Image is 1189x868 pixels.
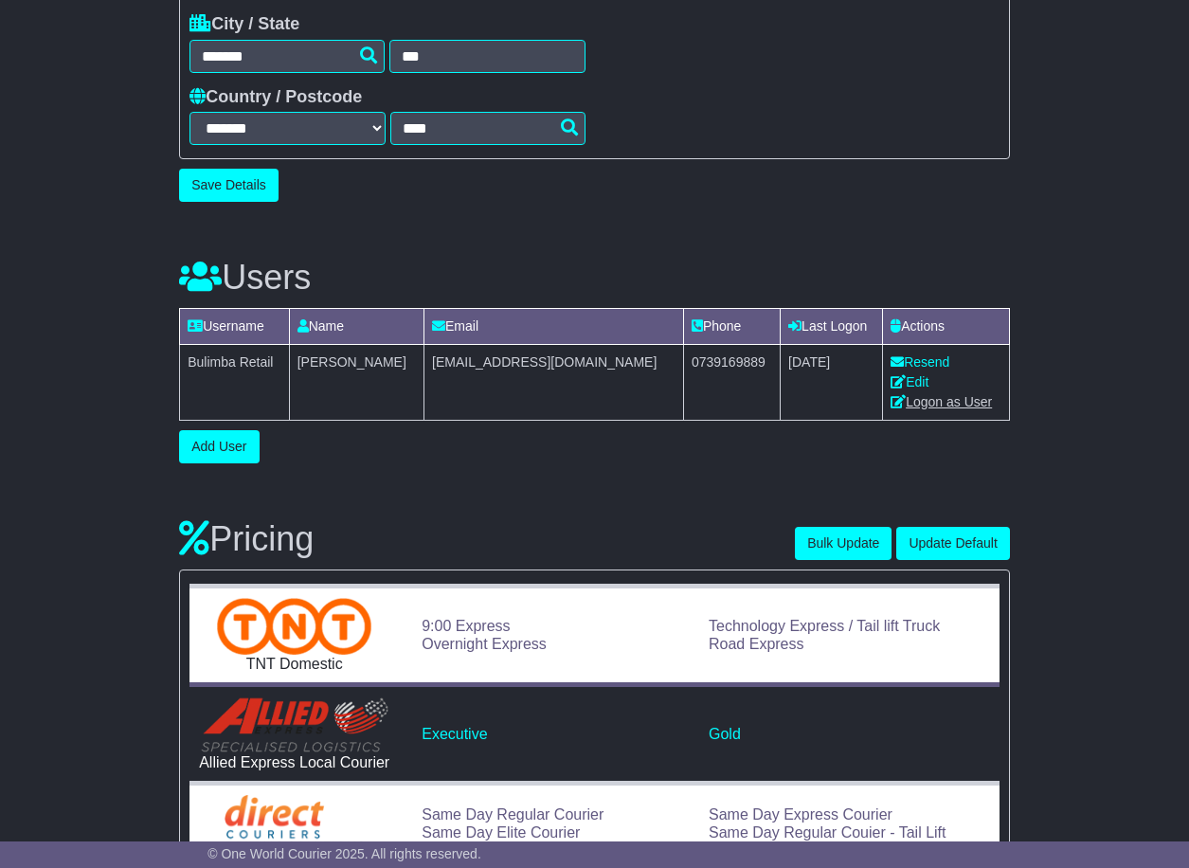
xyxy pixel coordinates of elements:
a: Resend [891,354,949,370]
a: Technology Express / Tail lift Truck [709,618,940,634]
td: Actions [883,308,1010,344]
a: Same Day Elite Courier [422,824,580,841]
a: Logon as User [891,394,992,409]
td: Name [289,308,423,344]
td: 0739169889 [683,344,780,420]
a: Overnight Express [422,636,547,652]
img: Direct [225,795,365,852]
div: TNT Domestic [199,655,389,673]
label: Country / Postcode [189,87,362,108]
img: Allied Express Local Courier [200,696,389,753]
td: Bulimba Retail [180,344,290,420]
td: [EMAIL_ADDRESS][DOMAIN_NAME] [424,344,684,420]
a: 9:00 Express [422,618,510,634]
a: Road Express [709,636,804,652]
span: © One World Courier 2025. All rights reserved. [207,846,481,861]
img: TNT Domestic [217,598,371,655]
td: Email [424,308,684,344]
label: City / State [189,14,299,35]
a: Gold [709,726,741,742]
h3: Pricing [179,520,795,558]
td: [DATE] [781,344,883,420]
a: Same Day Express Courier [709,806,892,823]
a: Same Day Regular Courier [422,806,604,823]
td: Phone [683,308,780,344]
h3: Users [179,259,1010,297]
td: Username [180,308,290,344]
td: Last Logon [781,308,883,344]
button: Update Default [896,527,1009,560]
button: Add User [179,430,259,463]
div: Allied Express Local Courier [199,753,389,771]
button: Bulk Update [795,527,892,560]
td: [PERSON_NAME] [289,344,423,420]
a: Executive [422,726,487,742]
a: Same Day Regular Couier - Tail Lift Truck [709,824,946,859]
button: Save Details [179,169,279,202]
a: Edit [891,374,928,389]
